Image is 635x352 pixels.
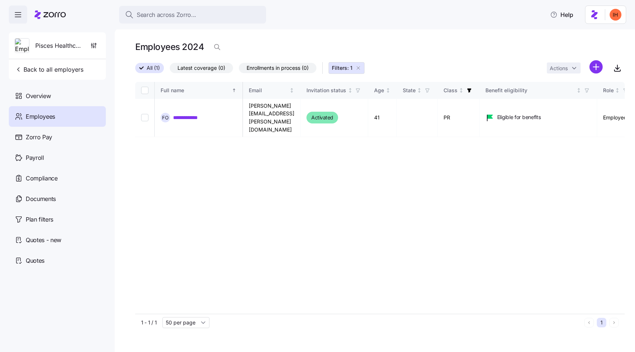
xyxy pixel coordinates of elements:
[26,133,52,142] span: Zorro Pay
[26,174,58,183] span: Compliance
[162,115,169,120] span: F O
[12,62,86,77] button: Back to all employers
[243,82,301,99] th: EmailNot sorted
[26,215,53,224] span: Plan filters
[9,209,106,230] a: Plan filters
[348,88,353,93] div: Not sorted
[544,7,579,22] button: Help
[119,6,266,24] button: Search across Zorro...
[332,64,352,72] span: Filters: 1
[9,188,106,209] a: Documents
[137,10,196,19] span: Search across Zorro...
[26,153,44,162] span: Payroll
[438,99,480,137] td: PR
[15,65,83,74] span: Back to all employers
[147,63,160,73] span: All (1)
[9,230,106,250] a: Quotes - new
[368,99,397,137] td: 41
[576,88,581,93] div: Not sorted
[9,168,106,188] a: Compliance
[9,147,106,168] a: Payroll
[550,66,568,71] span: Actions
[243,99,301,137] td: [PERSON_NAME][EMAIL_ADDRESS][PERSON_NAME][DOMAIN_NAME]
[597,318,606,327] button: 1
[26,236,61,245] span: Quotes - new
[249,86,288,94] div: Email
[374,86,384,94] div: Age
[301,82,368,99] th: Invitation statusNot sorted
[177,63,225,73] span: Latest coverage (0)
[311,113,333,122] span: Activated
[459,88,464,93] div: Not sorted
[26,194,56,204] span: Documents
[141,319,157,326] span: 1 - 1 / 1
[141,87,148,94] input: Select all records
[368,82,397,99] th: AgeNot sorted
[403,86,416,94] div: State
[289,88,294,93] div: Not sorted
[9,86,106,106] a: Overview
[609,318,619,327] button: Next page
[615,88,620,93] div: Not sorted
[26,91,51,101] span: Overview
[155,82,243,99] th: Full nameSorted ascending
[141,114,148,121] input: Select record 1
[444,86,458,94] div: Class
[417,88,422,93] div: Not sorted
[232,88,237,93] div: Sorted ascending
[306,86,346,94] div: Invitation status
[547,62,581,73] button: Actions
[385,88,391,93] div: Not sorted
[438,82,480,99] th: ClassNot sorted
[485,86,575,94] div: Benefit eligibility
[15,39,29,53] img: Employer logo
[26,112,55,121] span: Employees
[603,86,614,94] div: Role
[26,256,44,265] span: Quotes
[584,318,594,327] button: Previous page
[550,10,573,19] span: Help
[480,82,597,99] th: Benefit eligibilityNot sorted
[135,41,204,53] h1: Employees 2024
[247,63,309,73] span: Enrollments in process (0)
[161,86,230,94] div: Full name
[329,62,365,74] button: Filters: 1
[9,106,106,127] a: Employees
[589,60,603,73] svg: add icon
[35,41,82,50] span: Pisces Healthcare Solutions
[610,9,621,21] img: f3711480c2c985a33e19d88a07d4c111
[9,250,106,271] a: Quotes
[397,82,438,99] th: StateNot sorted
[9,127,106,147] a: Zorro Pay
[497,114,541,121] span: Eligible for benefits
